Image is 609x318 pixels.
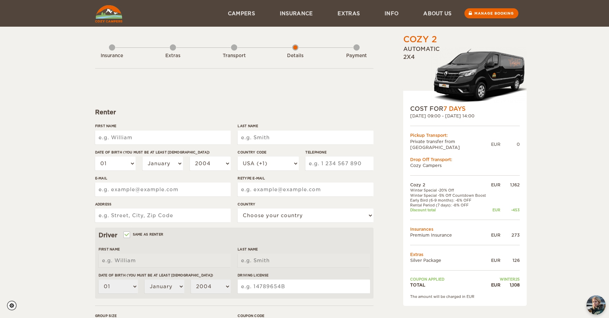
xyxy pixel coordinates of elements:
div: 0 [500,141,520,147]
td: Cozy 2 [410,182,490,188]
td: TOTAL [410,282,490,288]
div: Automatic 2x4 [403,45,527,105]
input: e.g. William [99,254,231,267]
td: Winter Special -5% Off Countdown Boost [410,193,490,198]
img: Langur-m-c-logo-2.png [431,47,527,105]
label: Country [238,202,373,207]
div: -453 [500,207,520,212]
input: e.g. example@example.com [95,183,231,196]
td: Premium Insurance [410,232,490,238]
div: EUR [489,232,500,238]
input: Same as renter [124,233,129,238]
td: Cozy Campers [410,162,520,168]
td: Insurances [410,226,520,232]
div: Details [276,53,314,59]
img: Freyja at Cozy Campers [587,295,606,315]
a: Cookie settings [7,301,21,310]
div: EUR [489,257,500,263]
input: e.g. Smith [238,131,373,144]
label: Country Code [238,150,298,155]
div: EUR [491,141,500,147]
div: 273 [500,232,520,238]
div: Insurance [93,53,131,59]
label: Same as renter [124,231,164,238]
label: Date of birth (You must be at least [DEMOGRAPHIC_DATA]) [95,150,231,155]
label: First Name [99,247,231,252]
button: chat-button [587,295,606,315]
td: Private transfer from [GEOGRAPHIC_DATA] [410,139,491,150]
div: Payment [338,53,376,59]
div: Extras [154,53,192,59]
label: Address [95,202,231,207]
input: e.g. Smith [238,254,370,267]
td: Coupon applied [410,277,490,282]
div: Cozy 2 [403,34,437,45]
td: Rental Period (7 days): -8% OFF [410,203,490,207]
label: Date of birth (You must be at least [DEMOGRAPHIC_DATA]) [99,273,231,278]
div: Driver [99,231,370,239]
label: Last Name [238,123,373,129]
div: EUR [489,207,500,212]
input: e.g. William [95,131,231,144]
div: EUR [489,282,500,288]
label: Driving License [238,273,370,278]
div: COST FOR [410,105,520,113]
input: e.g. 1 234 567 890 [305,157,373,170]
div: 1,162 [500,182,520,188]
div: Pickup Transport: [410,132,520,138]
div: [DATE] 09:00 - [DATE] 14:00 [410,113,520,119]
td: WINTER25 [489,277,519,282]
input: e.g. 14789654B [238,280,370,293]
div: Renter [95,108,373,116]
img: Cozy Campers [95,5,122,23]
td: Discount total [410,207,490,212]
div: Transport [215,53,253,59]
label: First Name [95,123,231,129]
td: Early Bird (6-9 months): -6% OFF [410,198,490,203]
input: e.g. Street, City, Zip Code [95,209,231,222]
label: Retype E-mail [238,176,373,181]
div: 126 [500,257,520,263]
label: Telephone [305,150,373,155]
span: 7 Days [443,105,465,112]
div: The amount will be charged in EUR [410,294,520,299]
label: Last Name [238,247,370,252]
div: EUR [489,182,500,188]
a: Manage booking [464,8,518,18]
td: Silver Package [410,257,490,263]
td: Winter Special -20% Off [410,188,490,193]
td: Extras [410,251,520,257]
div: 1,108 [500,282,520,288]
div: Drop Off Transport: [410,157,520,162]
input: e.g. example@example.com [238,183,373,196]
label: E-mail [95,176,231,181]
